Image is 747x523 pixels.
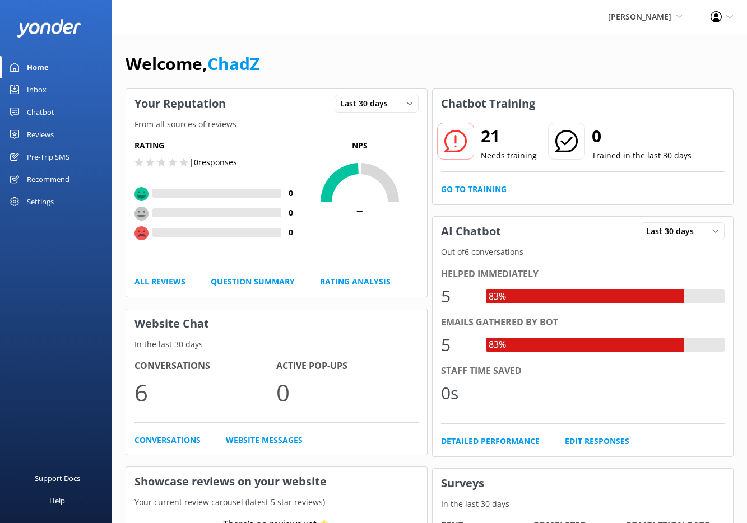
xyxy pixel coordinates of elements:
[441,435,540,447] a: Detailed Performance
[126,467,427,496] h3: Showcase reviews on your website
[27,190,54,213] div: Settings
[27,101,54,123] div: Chatbot
[134,275,185,288] a: All Reviews
[276,373,418,411] p: 0
[481,123,537,150] h2: 21
[320,275,391,288] a: Rating Analysis
[486,289,509,304] div: 83%
[441,183,507,195] a: Go to Training
[134,139,301,152] h5: Rating
[433,469,734,498] h3: Surveys
[35,467,80,489] div: Support Docs
[27,123,54,146] div: Reviews
[27,168,69,190] div: Recommend
[126,338,427,351] p: In the last 30 days
[481,150,537,162] p: Needs training
[49,489,65,512] div: Help
[301,194,419,222] span: -
[134,373,276,411] p: 6
[486,338,509,352] div: 83%
[441,283,475,310] div: 5
[207,52,259,75] a: ChadZ
[189,156,237,169] p: | 0 responses
[134,434,201,446] a: Conversations
[281,226,301,239] h4: 0
[433,89,544,118] h3: Chatbot Training
[281,207,301,219] h4: 0
[126,118,427,130] p: From all sources of reviews
[646,225,700,237] span: Last 30 days
[301,139,419,152] p: NPS
[126,309,427,338] h3: Website Chat
[441,380,475,407] div: 0s
[126,89,234,118] h3: Your Reputation
[441,364,725,379] div: Staff time saved
[433,498,734,510] p: In the last 30 days
[226,434,303,446] a: Website Messages
[441,267,725,282] div: Helped immediately
[27,78,47,101] div: Inbox
[281,187,301,199] h4: 0
[126,50,259,77] h1: Welcome,
[608,11,671,22] span: [PERSON_NAME]
[592,150,692,162] p: Trained in the last 30 days
[433,217,509,246] h3: AI Chatbot
[211,275,295,288] a: Question Summary
[134,359,276,373] h4: Conversations
[276,359,418,373] h4: Active Pop-ups
[592,123,692,150] h2: 0
[126,496,427,508] p: Your current review carousel (latest 5 star reviews)
[433,246,734,258] p: Out of 6 conversations
[565,435,629,447] a: Edit Responses
[27,146,69,168] div: Pre-Trip SMS
[27,56,49,78] div: Home
[441,315,725,330] div: Emails gathered by bot
[17,19,81,38] img: yonder-white-logo.png
[441,331,475,358] div: 5
[340,97,395,110] span: Last 30 days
